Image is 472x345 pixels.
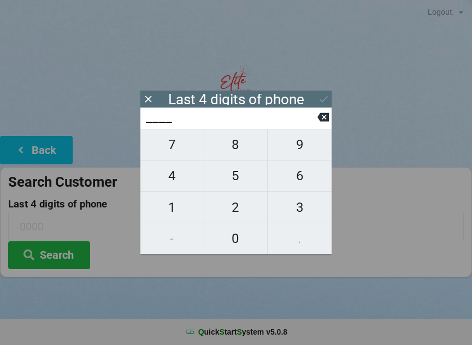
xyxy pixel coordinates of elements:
button: 2 [204,192,268,223]
span: 6 [268,164,332,187]
span: 8 [204,133,268,156]
button: 1 [140,192,204,223]
button: 5 [204,160,268,192]
span: 5 [204,164,268,187]
button: 4 [140,160,204,192]
span: 9 [268,133,332,156]
button: 0 [204,223,268,254]
span: 7 [140,133,204,156]
span: 2 [204,196,268,219]
span: 3 [268,196,332,219]
div: Last 4 digits of phone [168,94,304,105]
span: 0 [204,227,268,250]
button: 6 [268,160,332,192]
span: 1 [140,196,204,219]
button: 7 [140,129,204,160]
button: 3 [268,192,332,223]
button: 8 [204,129,268,160]
span: 4 [140,164,204,187]
button: 9 [268,129,332,160]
